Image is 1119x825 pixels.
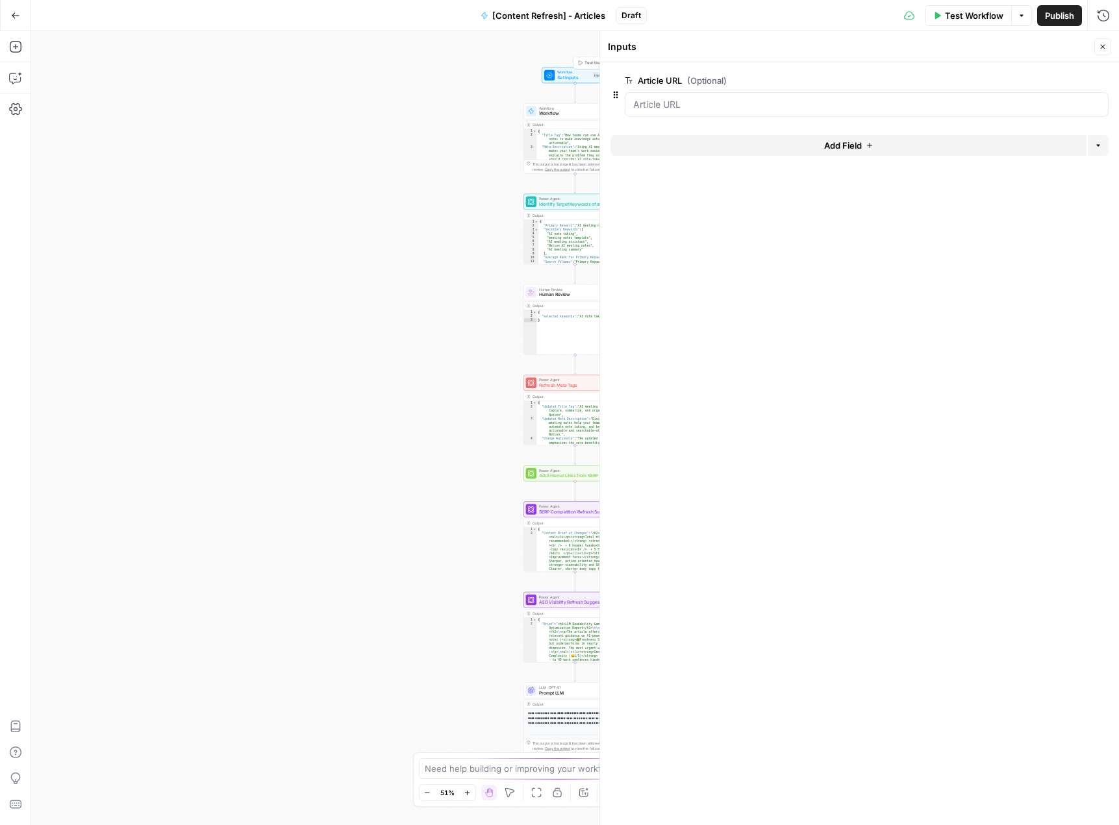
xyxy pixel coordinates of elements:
[574,83,576,103] g: Edge from start to step_4
[524,248,539,252] div: 8
[1045,9,1074,22] span: Publish
[574,264,576,284] g: Edge from step_6 to step_7
[539,599,609,606] span: AEO Visibility Refresh Suggestions
[524,310,537,314] div: 1
[440,787,455,798] span: 51%
[533,521,609,526] div: Output
[523,465,627,482] div: Power AgentAdd Internal Links from SERPStep 10
[574,663,576,682] g: Edge from step_9 to step_18
[534,219,538,223] span: Toggle code folding, rows 1 through 12
[945,9,1003,22] span: Test Workflow
[523,103,627,174] div: WorkflowWorkflowStep 4Output{ "Title Tag":"How teams can use AI meeting notes to make knowledge a...
[539,291,609,298] span: Human Review
[524,243,539,247] div: 7
[539,468,607,473] span: Power Agent
[533,122,609,127] div: Output
[545,746,570,750] span: Copy the output
[1037,5,1082,26] button: Publish
[523,284,627,355] div: Human ReviewHuman ReviewStep 7Output{ "selected_keywords":"AI note taking"}
[523,68,627,84] div: WorkflowSet InputsInputsTest Step
[539,377,609,382] span: Power Agent
[524,400,537,404] div: 1
[539,689,607,696] span: Prompt LLM
[524,232,539,236] div: 4
[622,10,641,21] span: Draft
[539,382,609,388] span: Refresh Meta Tags
[524,618,537,622] div: 1
[533,741,624,751] div: This output is too large & has been abbreviated for review. to view the full content.
[925,5,1011,26] button: Test Workflow
[533,310,536,314] span: Toggle code folding, rows 1 through 3
[523,501,627,572] div: Power AgentSERP Competition Refresh SuggestionsStep 8Output{ "Content Brief of Changes":"<h2>Over...
[557,69,590,75] span: Workflow
[524,228,539,232] div: 3
[524,256,539,260] div: 10
[539,196,609,201] span: Power Agent
[533,702,609,707] div: Output
[524,405,537,417] div: 2
[533,213,609,218] div: Output
[574,572,576,591] g: Edge from step_8 to step_9
[545,167,570,171] span: Copy the output
[539,287,609,292] span: Human Review
[534,228,538,232] span: Toggle code folding, rows 3 through 9
[557,74,590,80] span: Set Inputs
[492,9,605,22] span: [Content Refresh] - Articles
[539,504,609,509] span: Power Agent
[533,303,609,308] div: Output
[524,252,539,256] div: 9
[687,74,727,87] span: (Optional)
[524,145,537,166] div: 3
[533,400,536,404] span: Toggle code folding, rows 1 through 5
[533,611,609,616] div: Output
[539,508,609,515] span: SERP Competition Refresh Suggestions
[625,74,1035,87] label: Article URL
[524,219,539,223] div: 1
[524,260,539,288] div: 11
[824,139,862,152] span: Add Field
[523,375,627,445] div: Power AgentRefresh Meta TagsStep 5Output{ "Updated Title Tag":"AI meeting notes: Capture, summari...
[524,314,537,318] div: 2
[524,224,539,228] div: 2
[608,40,1090,53] div: Inputs
[539,106,608,111] span: Workflow
[533,618,536,622] span: Toggle code folding, rows 1 through 3
[533,527,536,531] span: Toggle code folding, rows 1 through 3
[524,318,537,322] div: 3
[574,445,576,465] g: Edge from step_5 to step_10
[524,129,537,133] div: 1
[539,594,609,599] span: Power Agent
[524,437,537,481] div: 4
[633,98,1100,111] input: Article URL
[610,135,1087,156] button: Add Field
[574,482,576,501] g: Edge from step_10 to step_8
[524,133,537,145] div: 2
[533,129,536,133] span: Toggle code folding, rows 1 through 5
[574,174,576,193] g: Edge from step_4 to step_6
[539,201,609,207] span: Identify Target Keywords of an Article
[524,527,537,531] div: 1
[523,193,627,264] div: Power AgentIdentify Target Keywords of an ArticleStep 6Output{ "Primary Keyword":"AI meeting note...
[524,236,539,240] div: 5
[524,417,537,437] div: 3
[539,110,608,117] span: Workflow
[533,162,624,172] div: This output is too large & has been abbreviated for review. to view the full content.
[533,394,609,399] div: Output
[574,355,576,375] g: Edge from step_7 to step_5
[473,5,613,26] button: [Content Refresh] - Articles
[539,473,607,479] span: Add Internal Links from SERP
[539,685,607,690] span: LLM · GPT-4.1
[523,592,627,663] div: Power AgentAEO Visibility Refresh SuggestionsStep 9Output{ "Brief":"<h1>LLM Readability &amp; AEO...
[524,240,539,243] div: 6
